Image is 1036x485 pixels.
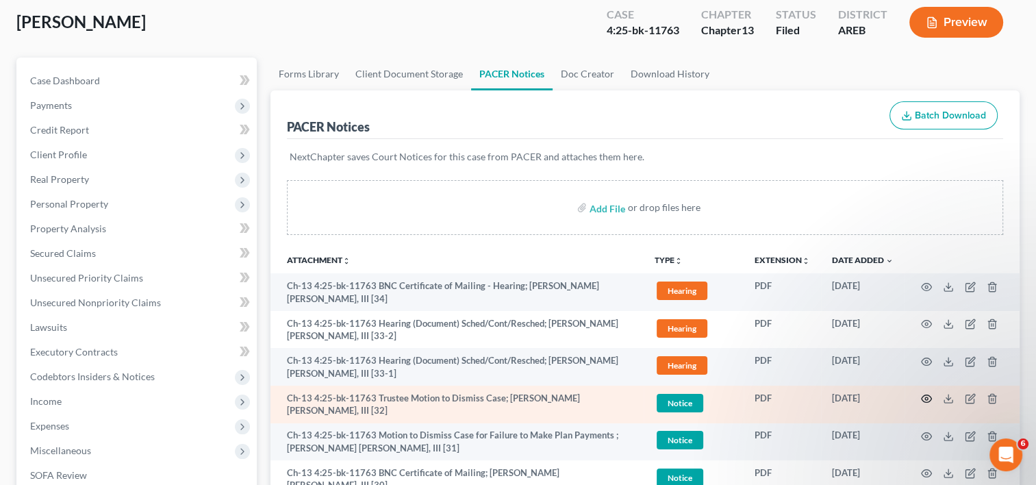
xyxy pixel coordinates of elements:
div: PACER Notices [287,119,370,135]
h1: Operator [66,13,115,23]
span: Income [30,395,62,407]
td: Ch-13 4:25-bk-11763 BNC Certificate of Mailing - Hearing; [PERSON_NAME] [PERSON_NAME], III [34] [270,273,644,311]
div: Chapter [701,7,754,23]
button: Home [214,5,240,32]
td: [DATE] [821,386,905,423]
div: James says… [11,232,263,427]
a: Lawsuits [19,315,257,340]
a: Download History [622,58,718,90]
span: Hearing [657,319,707,338]
span: Lawsuits [30,321,67,333]
a: Case Dashboard [19,69,257,93]
span: SOFA Review [30,469,87,481]
span: Batch Download [915,110,986,121]
td: Ch-13 4:25-bk-11763 Hearing (Document) Sched/Cont/Resched; [PERSON_NAME] [PERSON_NAME], III [33-2] [270,311,644,349]
span: Unsecured Priority Claims [30,272,143,284]
span: Expenses [30,420,69,432]
td: [DATE] [821,273,905,311]
a: Hearing [655,354,733,377]
div: Status [776,7,816,23]
div: 4:25-bk-11763 [607,23,679,38]
span: Real Property [30,173,89,185]
textarea: Message… [12,351,262,375]
a: Notice [655,392,733,414]
div: I have also added the payment entry for you into the non-employment section. It should be under t... [22,340,214,408]
span: Notice [657,394,703,412]
div: or drop files here [628,201,700,214]
span: Unsecured Nonpriority Claims [30,297,161,308]
div: We do have this feature for the employment income section to average all pay advices entered, but... [11,232,225,416]
span: Codebtors Insiders & Notices [30,371,155,382]
td: Ch-13 4:25-bk-11763 Motion to Dismiss Case for Failure to Make Plan Payments ; [PERSON_NAME] [PER... [270,423,644,461]
button: Send a message… [235,375,257,397]
a: Attachmentunfold_more [287,255,351,265]
td: PDF [744,348,821,386]
button: TYPEunfold_more [655,256,683,265]
td: PDF [744,423,821,461]
div: We do have this feature for the employment income section to average all pay advices entered, but... [22,240,214,334]
div: $2726 is the monthly average [108,199,252,213]
a: Client Document Storage [347,58,471,90]
td: [DATE] [821,348,905,386]
a: Forms Library [270,58,347,90]
a: Secured Claims [19,241,257,266]
div: District [838,7,887,23]
div: $2726 is the monthly average [97,191,263,221]
button: go back [9,5,35,32]
iframe: Intercom live chat [989,438,1022,471]
a: Unsecured Priority Claims [19,266,257,290]
button: Gif picker [43,380,54,391]
div: Close [240,5,265,30]
div: AREB [838,23,887,38]
a: Unsecured Nonpriority Claims [19,290,257,315]
span: Client Profile [30,149,87,160]
td: Ch-13 4:25-bk-11763 Trustee Motion to Dismiss Case; [PERSON_NAME] [PERSON_NAME], III [32] [270,386,644,423]
div: Furonda says… [11,106,263,191]
div: Case [607,7,679,23]
span: 6 [1018,438,1028,449]
a: Credit Report [19,118,257,142]
span: Hearing [657,356,707,375]
td: [DATE] [821,423,905,461]
p: NextChapter saves Court Notices for this case from PACER and attaches them here. [290,150,1000,164]
span: Executory Contracts [30,346,118,358]
div: Filed [776,23,816,38]
td: PDF [744,311,821,349]
i: unfold_more [674,257,683,265]
i: unfold_more [342,257,351,265]
span: [PERSON_NAME] [16,12,146,32]
a: Notice [655,429,733,451]
a: Executory Contracts [19,340,257,364]
button: Start recording [87,380,98,391]
a: Extensionunfold_more [755,255,810,265]
i: unfold_more [802,257,810,265]
div: Thats the thing, I shouldnt have to calculate a monthly average. why wont the system do it? I alr... [49,106,263,190]
i: expand_more [885,257,894,265]
span: Credit Report [30,124,89,136]
span: Personal Property [30,198,108,210]
a: Doc Creator [553,58,622,90]
span: Notice [657,431,703,449]
td: Ch-13 4:25-bk-11763 Hearing (Document) Sched/Cont/Resched; [PERSON_NAME] [PERSON_NAME], III [33-1] [270,348,644,386]
td: PDF [744,386,821,423]
div: Thats the thing, I shouldnt have to calculate a monthly average. why wont the system do it? I alr... [60,114,252,182]
img: Profile image for Operator [39,8,61,29]
a: Hearing [655,317,733,340]
td: PDF [744,273,821,311]
span: Hearing [657,282,707,300]
span: Payments [30,99,72,111]
button: Preview [909,7,1003,38]
span: 13 [742,23,754,36]
a: Property Analysis [19,216,257,241]
div: Chapter [701,23,754,38]
button: Batch Download [889,101,998,130]
button: Emoji picker [21,380,32,391]
span: Secured Claims [30,247,96,259]
td: [DATE] [821,311,905,349]
a: Hearing [655,279,733,302]
span: Case Dashboard [30,75,100,86]
span: Property Analysis [30,223,106,234]
a: Date Added expand_more [832,255,894,265]
button: Upload attachment [65,380,76,391]
span: Miscellaneous [30,445,91,456]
